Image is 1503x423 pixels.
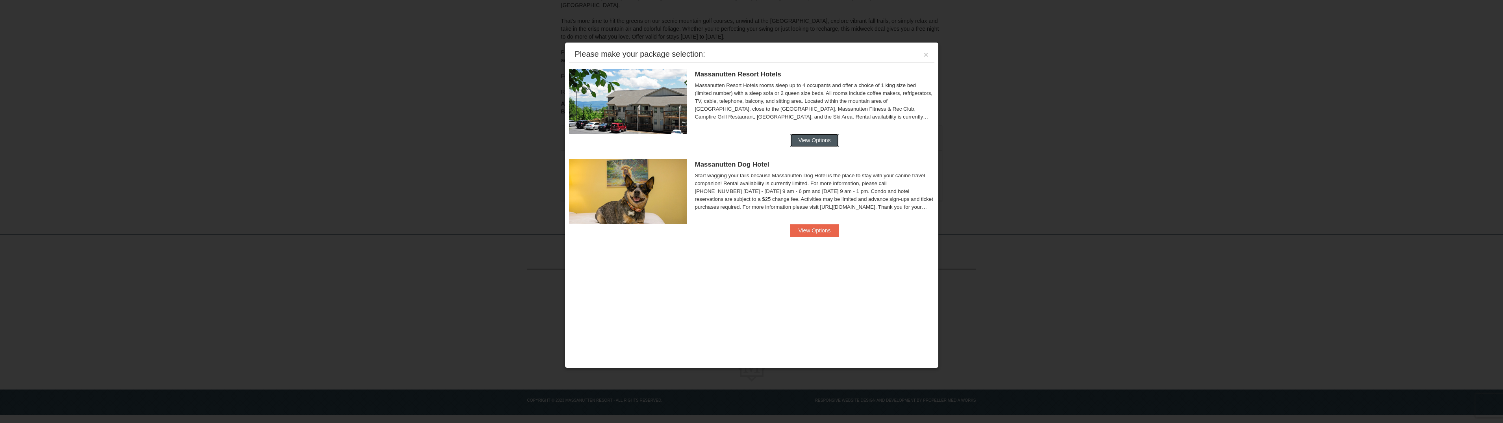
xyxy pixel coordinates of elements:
[790,134,838,147] button: View Options
[695,82,934,121] div: Massanutten Resort Hotels rooms sleep up to 4 occupants and offer a choice of 1 king size bed (li...
[569,69,687,134] img: 19219026-1-e3b4ac8e.jpg
[695,161,769,168] span: Massanutten Dog Hotel
[569,159,687,224] img: 27428181-5-81c892a3.jpg
[790,224,838,237] button: View Options
[575,50,705,58] div: Please make your package selection:
[695,172,934,211] div: Start wagging your tails because Massanutten Dog Hotel is the place to stay with your canine trav...
[924,51,928,59] button: ×
[695,70,781,78] span: Massanutten Resort Hotels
